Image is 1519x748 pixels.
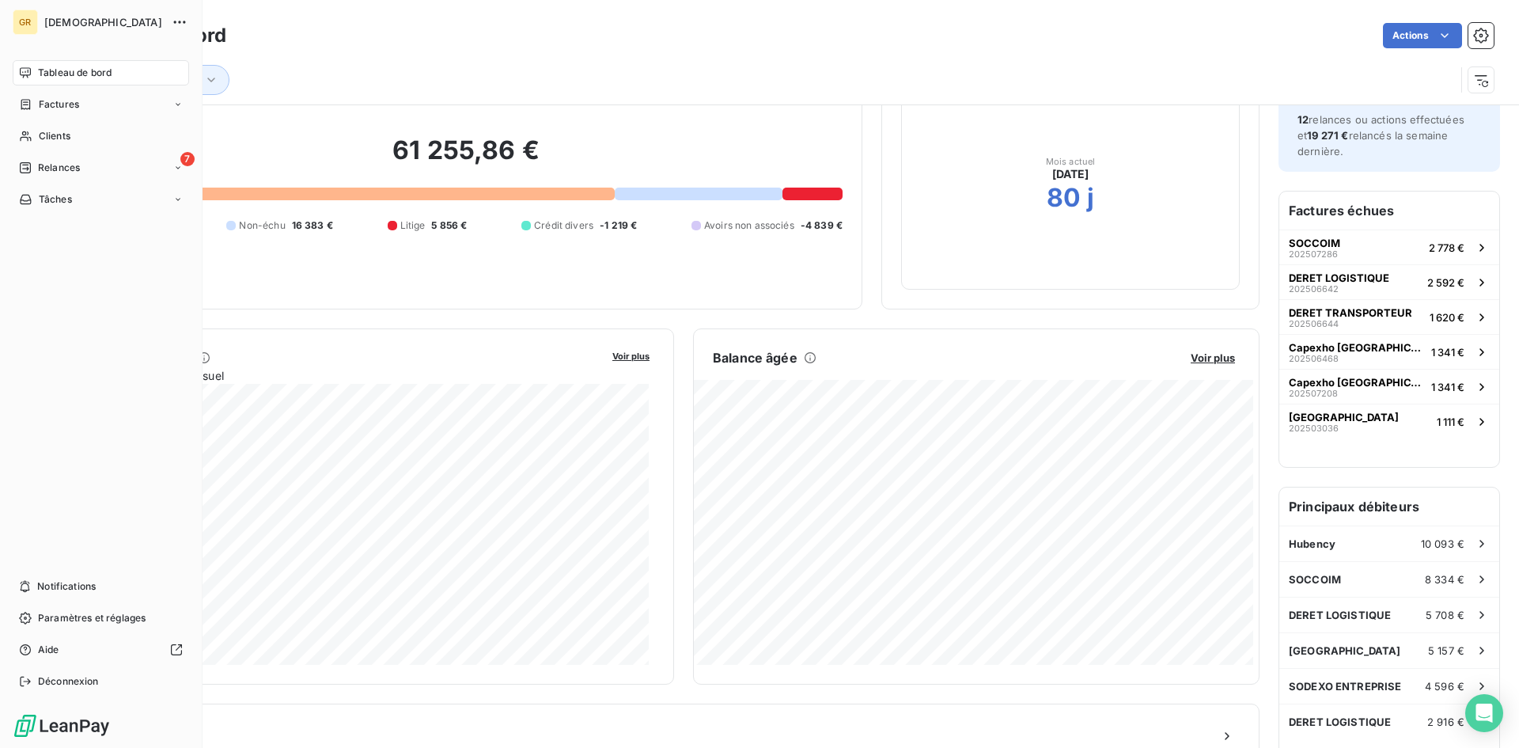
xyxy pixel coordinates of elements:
span: -1 219 € [600,218,637,233]
span: 19 271 € [1307,129,1348,142]
span: DERET LOGISTIQUE [1289,271,1389,284]
span: Notifications [37,579,96,594]
span: Capexho [GEOGRAPHIC_DATA] [1289,376,1425,389]
img: Logo LeanPay [13,713,111,739]
span: 1 341 € [1431,381,1464,393]
span: Tâches [39,192,72,207]
span: 5 157 € [1428,644,1464,657]
span: 5 708 € [1426,609,1464,621]
span: DERET LOGISTIQUE [1289,716,1391,728]
span: Relances [38,161,80,175]
button: Actions [1383,23,1462,48]
span: [GEOGRAPHIC_DATA] [1289,411,1399,423]
span: Avoirs non associés [704,218,794,233]
span: Voir plus [612,351,650,362]
span: SODEXO ENTREPRISE [1289,680,1402,693]
h6: Balance âgée [713,348,797,367]
span: [DEMOGRAPHIC_DATA] [44,16,162,28]
span: 12 [1297,113,1309,126]
span: 202503036 [1289,423,1339,433]
span: Paramètres et réglages [38,611,146,625]
span: SOCCOIM [1289,573,1341,586]
span: 7 [180,152,195,166]
h2: 61 255,86 € [89,135,843,182]
span: Mois actuel [1046,157,1096,166]
h6: Factures échues [1279,192,1499,230]
span: 202507286 [1289,249,1338,259]
span: 1 341 € [1431,346,1464,359]
h6: Principaux débiteurs [1279,488,1499,526]
span: Voir plus [1191,351,1235,364]
button: Capexho [GEOGRAPHIC_DATA]2025064681 341 € [1279,334,1499,369]
button: SOCCOIM2025072862 778 € [1279,230,1499,264]
div: GR [13,9,38,35]
button: Voir plus [1186,351,1240,365]
span: 16 383 € [292,218,333,233]
span: -4 839 € [801,218,843,233]
button: DERET TRANSPORTEUR2025066441 620 € [1279,299,1499,334]
span: Aide [38,643,59,657]
span: [DATE] [1052,166,1089,182]
span: Capexho [GEOGRAPHIC_DATA] [1289,341,1425,354]
button: Voir plus [608,348,654,363]
span: 5 856 € [431,218,467,233]
span: 1 620 € [1430,311,1464,324]
span: 202506468 [1289,354,1339,363]
span: relances ou actions effectuées et relancés la semaine dernière. [1297,113,1464,158]
span: Non-échu [239,218,285,233]
span: Tableau de bord [38,66,112,80]
span: 202506642 [1289,284,1339,294]
span: Hubency [1289,537,1335,550]
span: 2 778 € [1429,241,1464,254]
span: [GEOGRAPHIC_DATA] [1289,644,1401,657]
span: Factures [39,97,79,112]
span: 10 093 € [1421,537,1464,550]
span: 1 111 € [1437,416,1464,428]
span: 8 334 € [1425,573,1464,586]
span: Crédit divers [534,218,593,233]
span: 202506644 [1289,319,1339,328]
div: Open Intercom Messenger [1465,694,1503,732]
button: Capexho [GEOGRAPHIC_DATA]2025072081 341 € [1279,369,1499,404]
h2: j [1087,182,1094,214]
a: Aide [13,637,189,663]
span: Clients [39,129,70,143]
span: 2 916 € [1427,716,1464,728]
span: 202507208 [1289,389,1338,398]
span: Chiffre d'affaires mensuel [89,367,601,384]
span: SOCCOIM [1289,237,1340,249]
span: 4 596 € [1425,680,1464,693]
span: DERET LOGISTIQUE [1289,609,1391,621]
span: Litige [400,218,426,233]
h2: 80 [1047,182,1081,214]
span: 2 592 € [1427,276,1464,289]
span: DERET TRANSPORTEUR [1289,306,1412,319]
span: Déconnexion [38,674,99,689]
button: [GEOGRAPHIC_DATA]2025030361 111 € [1279,404,1499,439]
button: DERET LOGISTIQUE2025066422 592 € [1279,264,1499,299]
